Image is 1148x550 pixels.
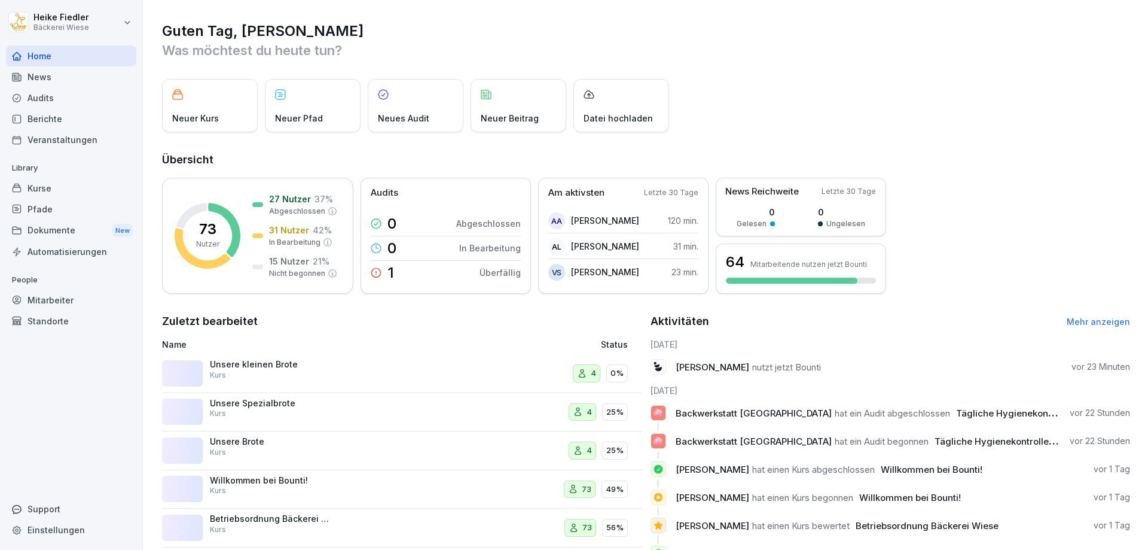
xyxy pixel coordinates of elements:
[210,475,329,486] p: Willkommen bei Bounti!
[606,406,624,418] p: 25%
[835,436,929,447] span: hat ein Audit begonnen
[6,499,136,519] div: Support
[652,405,664,421] p: 🧼
[676,464,749,475] span: [PERSON_NAME]
[676,492,749,503] span: [PERSON_NAME]
[6,290,136,311] a: Mitarbeiter
[750,260,867,269] p: Mitarbeitende nutzen jetzt Bounti
[210,370,226,381] p: Kurs
[162,41,1130,60] p: Was möchtest du heute tun?
[881,464,982,475] span: Willkommen bei Bounti!
[6,271,136,290] p: People
[210,408,226,419] p: Kurs
[269,268,325,279] p: Nicht begonnen
[587,406,592,418] p: 4
[6,66,136,87] a: News
[269,237,320,248] p: In Bearbeitung
[456,217,521,230] p: Abgeschlossen
[269,193,311,205] p: 27 Nutzer
[835,408,950,419] span: hat ein Audit abgeschlossen
[668,214,698,227] p: 120 min.
[676,361,749,373] span: [PERSON_NAME]
[673,240,698,253] p: 31 min.
[172,112,219,124] p: Neuer Kurs
[6,178,136,199] a: Kurse
[162,313,642,330] h2: Zuletzt bearbeitet
[6,129,136,150] div: Veranstaltungen
[651,384,1131,397] h6: [DATE]
[6,519,136,540] a: Einstellungen
[1094,491,1130,503] p: vor 1 Tag
[275,112,323,124] p: Neuer Pfad
[210,513,329,524] p: Betriebsordnung Bäckerei Wiese
[859,492,961,503] span: Willkommen bei Bounti!
[548,212,565,229] div: AA
[6,159,136,178] p: Library
[822,186,876,197] p: Letzte 30 Tage
[387,266,394,280] p: 1
[856,520,999,531] span: Betriebsordnung Bäckerei Wiese
[571,266,639,278] p: [PERSON_NAME]
[269,206,325,217] p: Abgeschlossen
[1094,519,1130,531] p: vor 1 Tag
[162,22,1130,41] h1: Guten Tag, [PERSON_NAME]
[199,222,216,236] p: 73
[726,252,744,272] h3: 64
[6,45,136,66] div: Home
[33,13,89,23] p: Heike Fiedler
[644,187,698,198] p: Letzte 30 Tage
[725,185,799,199] p: News Reichweite
[652,433,664,449] p: 🧼
[33,23,89,32] p: Bäckerei Wiese
[387,241,396,256] p: 0
[210,485,226,496] p: Kurs
[826,218,865,229] p: Ungelesen
[548,264,565,281] div: VS
[587,445,592,457] p: 4
[269,224,309,236] p: 31 Nutzer
[210,436,329,447] p: Unsere Brote
[606,484,624,496] p: 49%
[651,313,709,330] h2: Aktivitäten
[752,520,850,531] span: hat einen Kurs bewertet
[1070,435,1130,447] p: vor 22 Stunden
[956,408,1134,419] span: Tägliche Hygienekontrolle Backwerkstatt
[6,108,136,129] a: Berichte
[6,311,136,332] a: Standorte
[1071,361,1130,373] p: vor 23 Minuten
[548,186,604,200] p: Am aktivsten
[210,398,329,409] p: Unsere Spezialbrote
[480,266,521,279] p: Überfällig
[210,524,226,535] p: Kurs
[582,484,591,496] p: 73
[671,266,698,278] p: 23 min.
[548,238,565,255] div: AL
[210,447,226,458] p: Kurs
[162,470,642,509] a: Willkommen bei Bounti!Kurs7349%
[378,112,429,124] p: Neues Audit
[935,436,1113,447] span: Tägliche Hygienekontrolle Backwerkstatt
[269,255,309,268] p: 15 Nutzer
[162,393,642,432] a: Unsere SpezialbroteKurs425%
[676,408,832,419] span: Backwerkstatt [GEOGRAPHIC_DATA]
[6,220,136,242] div: Dokumente
[591,367,596,379] p: 4
[459,242,521,254] p: In Bearbeitung
[752,492,853,503] span: hat einen Kurs begonnen
[737,218,767,229] p: Gelesen
[481,112,539,124] p: Neuer Beitrag
[6,241,136,262] a: Automatisierungen
[162,509,642,548] a: Betriebsordnung Bäckerei WieseKurs7356%
[162,354,642,393] a: Unsere kleinen BroteKurs40%
[6,199,136,220] a: Pfade
[387,217,396,231] p: 0
[112,224,133,238] div: New
[651,338,1131,351] h6: [DATE]
[610,367,624,379] p: 0%
[196,239,219,250] p: Nutzer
